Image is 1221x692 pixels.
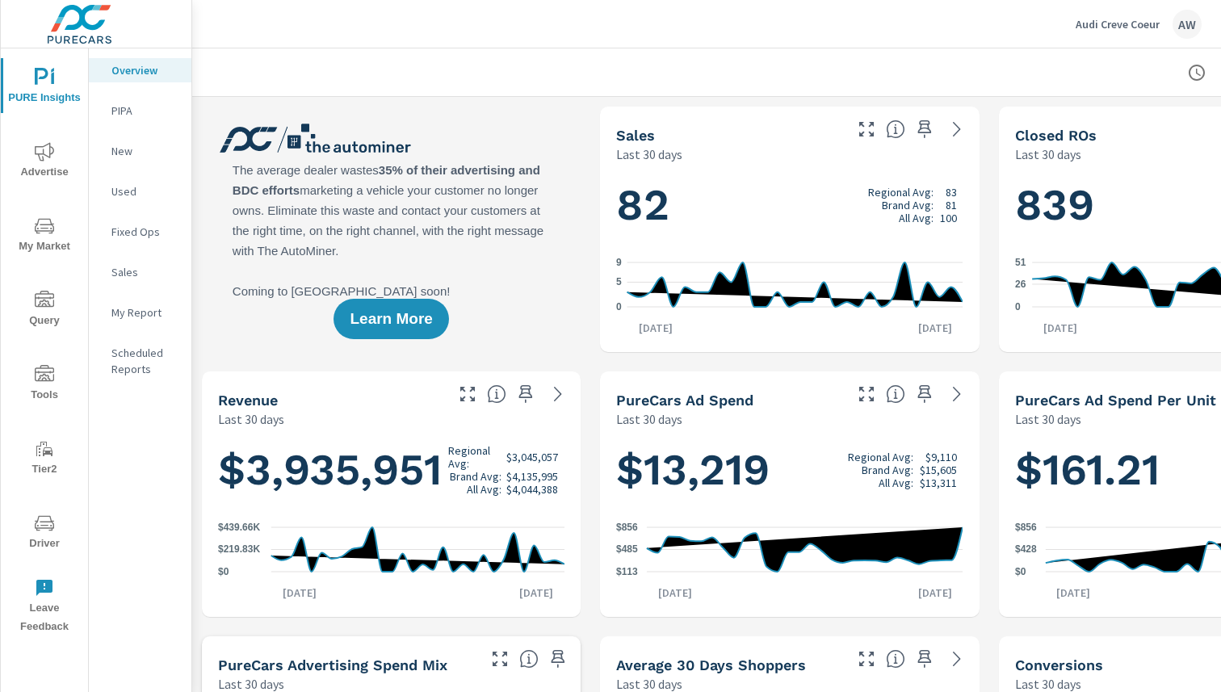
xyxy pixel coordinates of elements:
span: Advertise [6,142,83,182]
p: Last 30 days [1015,145,1081,164]
div: PIPA [89,99,191,123]
span: Tier2 [6,439,83,479]
span: Learn More [350,312,432,326]
p: [DATE] [907,320,963,336]
p: PIPA [111,103,178,119]
span: Save this to your personalized report [545,646,571,672]
text: $0 [1015,566,1026,577]
button: Make Fullscreen [854,116,879,142]
h5: Sales [616,127,655,144]
p: Regional Avg: [848,451,913,463]
div: Overview [89,58,191,82]
span: This table looks at how you compare to the amount of budget you spend per channel as opposed to y... [519,649,539,669]
text: 9 [616,257,622,268]
p: New [111,143,178,159]
h1: $3,935,951 [218,442,564,497]
text: $485 [616,544,638,556]
a: See more details in report [944,116,970,142]
div: nav menu [1,48,88,643]
div: New [89,139,191,163]
text: $428 [1015,544,1037,556]
h5: Revenue [218,392,278,409]
text: 51 [1015,257,1026,268]
p: Last 30 days [616,145,682,164]
button: Make Fullscreen [455,381,480,407]
text: 0 [1015,301,1021,312]
text: 5 [616,276,622,287]
text: $113 [616,566,638,577]
span: Number of vehicles sold by the dealership over the selected date range. [Source: This data is sou... [886,120,905,139]
div: Sales [89,260,191,284]
p: 83 [946,186,957,199]
p: 81 [946,199,957,212]
h5: PureCars Ad Spend [616,392,753,409]
p: $3,045,057 [506,451,558,463]
span: Total cost of media for all PureCars channels for the selected dealership group over the selected... [886,384,905,404]
div: My Report [89,300,191,325]
p: [DATE] [1045,585,1101,601]
p: [DATE] [627,320,684,336]
p: Sales [111,264,178,280]
span: My Market [6,216,83,256]
a: See more details in report [944,646,970,672]
div: Fixed Ops [89,220,191,244]
p: All Avg: [467,483,501,496]
p: 100 [940,212,957,224]
p: $4,044,388 [506,483,558,496]
p: Last 30 days [218,409,284,429]
p: Brand Avg: [882,199,934,212]
text: $219.83K [218,544,260,556]
button: Make Fullscreen [854,646,879,672]
p: Used [111,183,178,199]
p: $9,110 [925,451,957,463]
span: Tools [6,365,83,405]
p: Scheduled Reports [111,345,178,377]
h5: PureCars Advertising Spend Mix [218,656,447,673]
button: Make Fullscreen [854,381,879,407]
p: My Report [111,304,178,321]
span: A rolling 30 day total of daily Shoppers on the dealership website, averaged over the selected da... [886,649,905,669]
p: Regional Avg: [868,186,934,199]
p: $15,605 [920,463,957,476]
h5: Conversions [1015,656,1103,673]
p: $4,135,995 [506,470,558,483]
p: Brand Avg: [862,463,913,476]
p: [DATE] [271,585,328,601]
span: Save this to your personalized report [912,381,938,407]
span: Leave Feedback [6,578,83,636]
text: $856 [1015,522,1037,533]
p: Overview [111,62,178,78]
span: PURE Insights [6,68,83,107]
span: Save this to your personalized report [912,116,938,142]
p: All Avg: [899,212,934,224]
p: Audi Creve Coeur [1076,17,1160,31]
p: Brand Avg: [450,470,501,483]
text: 0 [616,301,622,312]
p: All Avg: [879,476,913,489]
p: [DATE] [647,585,703,601]
p: [DATE] [907,585,963,601]
a: See more details in report [944,381,970,407]
p: $13,311 [920,476,957,489]
div: Scheduled Reports [89,341,191,381]
span: Driver [6,514,83,553]
h1: 82 [616,178,963,233]
p: [DATE] [1032,320,1089,336]
h5: Average 30 Days Shoppers [616,656,806,673]
a: See more details in report [545,381,571,407]
button: Learn More [334,299,448,339]
span: Save this to your personalized report [912,646,938,672]
span: Total sales revenue over the selected date range. [Source: This data is sourced from the dealer’s... [487,384,506,404]
p: [DATE] [508,585,564,601]
p: Regional Avg: [448,444,501,470]
h5: Closed ROs [1015,127,1097,144]
span: Save this to your personalized report [513,381,539,407]
div: Used [89,179,191,203]
p: Fixed Ops [111,224,178,240]
span: Query [6,291,83,330]
p: Last 30 days [616,409,682,429]
text: $856 [616,522,638,533]
button: Make Fullscreen [487,646,513,672]
h1: $13,219 [616,442,963,497]
text: 26 [1015,279,1026,290]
